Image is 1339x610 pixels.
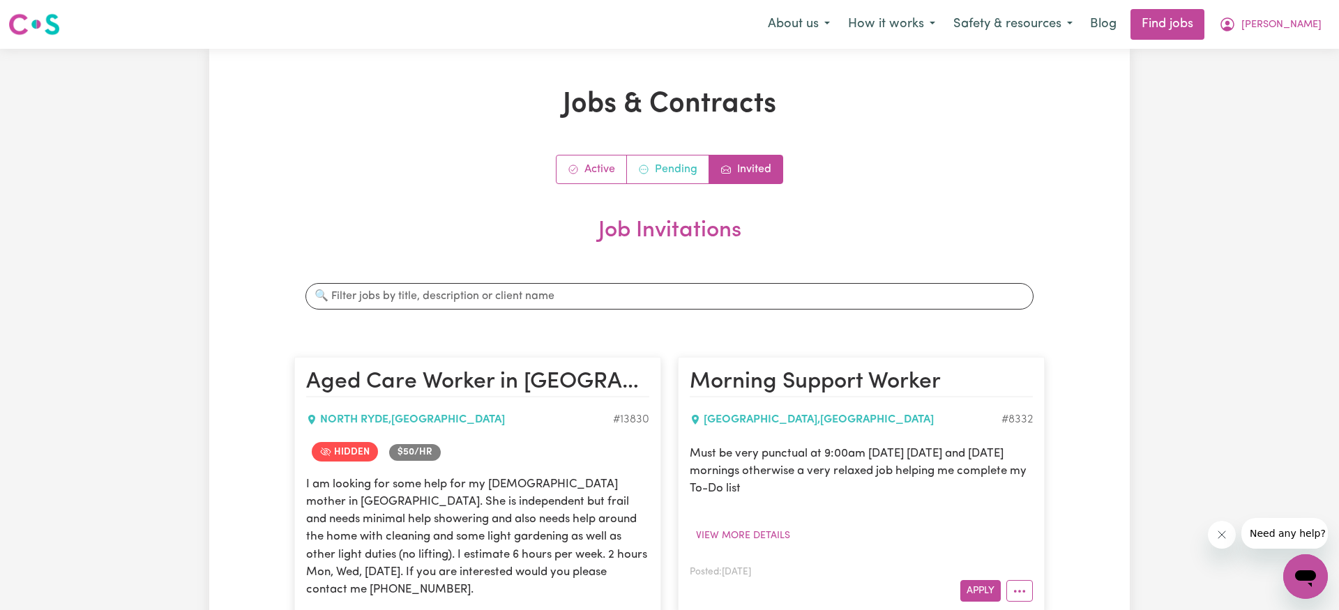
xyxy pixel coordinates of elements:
button: My Account [1210,10,1331,39]
div: Job ID #8332 [1001,411,1033,428]
a: Job invitations [709,155,782,183]
a: Blog [1082,9,1125,40]
div: Job ID #13830 [613,411,649,428]
input: 🔍 Filter jobs by title, description or client name [305,283,1034,310]
button: View more details [690,525,796,547]
span: [PERSON_NAME] [1241,17,1322,33]
div: [GEOGRAPHIC_DATA] , [GEOGRAPHIC_DATA] [690,411,1001,428]
iframe: Button to launch messaging window [1283,554,1328,599]
img: Careseekers logo [8,12,60,37]
h2: Morning Support Worker [690,369,1033,397]
h2: Job Invitations [294,218,1045,266]
iframe: Message from company [1241,518,1328,549]
iframe: Close message [1208,521,1236,549]
span: Job is hidden [312,442,378,462]
a: Find jobs [1130,9,1204,40]
button: How it works [839,10,944,39]
button: Safety & resources [944,10,1082,39]
span: Posted: [DATE] [690,567,751,577]
h1: Jobs & Contracts [294,88,1045,121]
span: Job rate per hour [389,444,441,461]
button: More options [1006,580,1033,602]
h2: Aged Care Worker in North Ryde [306,369,649,397]
button: About us [759,10,839,39]
a: Contracts pending review [627,155,709,183]
a: Active jobs [557,155,627,183]
p: I am looking for some help for my [DEMOGRAPHIC_DATA] mother in [GEOGRAPHIC_DATA]. She is independ... [306,475,649,598]
div: NORTH RYDE , [GEOGRAPHIC_DATA] [306,411,613,428]
p: Must be very punctual at 9:00am [DATE] [DATE] and [DATE] mornings otherwise a very relaxed job he... [690,445,1033,498]
button: Apply for job [960,580,1001,602]
a: Careseekers logo [8,8,60,40]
